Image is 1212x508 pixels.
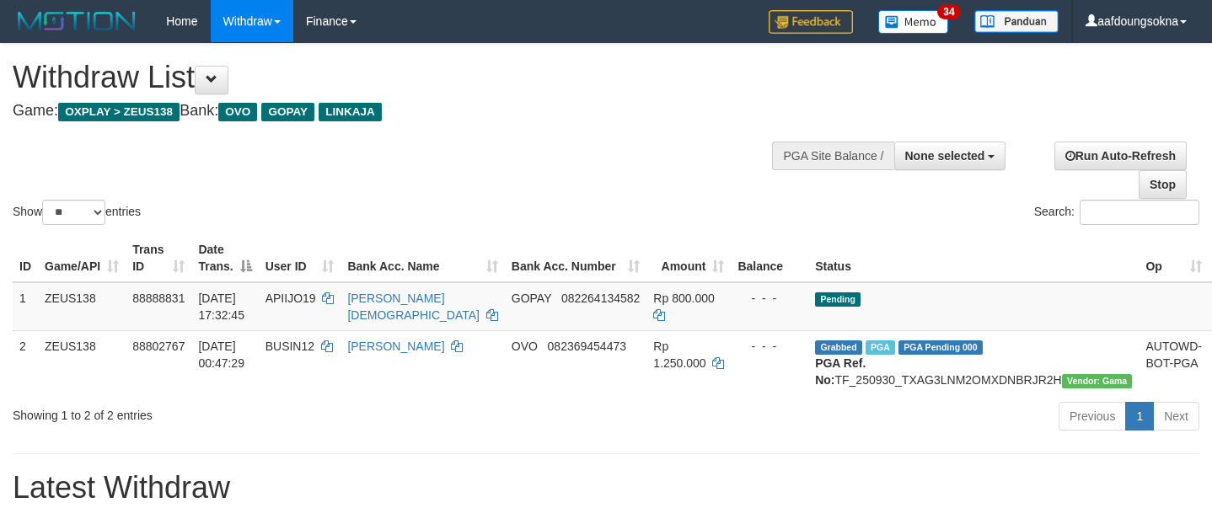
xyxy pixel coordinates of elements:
[1153,402,1199,430] a: Next
[772,142,893,170] div: PGA Site Balance /
[905,149,985,163] span: None selected
[132,340,185,353] span: 88802767
[1125,402,1154,430] a: 1
[878,10,949,34] img: Button%20Memo.svg
[13,471,1199,505] h1: Latest Withdraw
[261,103,314,121] span: GOPAY
[1054,142,1187,170] a: Run Auto-Refresh
[894,142,1006,170] button: None selected
[646,234,731,282] th: Amount: activate to sort column ascending
[191,234,258,282] th: Date Trans.: activate to sort column descending
[548,340,626,353] span: Copy 082369454473 to clipboard
[341,234,504,282] th: Bank Acc. Name: activate to sort column ascending
[38,282,126,331] td: ZEUS138
[898,340,983,355] span: PGA Pending
[1034,200,1199,225] label: Search:
[13,282,38,331] td: 1
[1139,170,1187,199] a: Stop
[937,4,960,19] span: 34
[1139,234,1209,282] th: Op: activate to sort column ascending
[1080,200,1199,225] input: Search:
[1139,330,1209,395] td: AUTOWD-BOT-PGA
[13,8,141,34] img: MOTION_logo.png
[38,330,126,395] td: ZEUS138
[218,103,257,121] span: OVO
[13,61,791,94] h1: Withdraw List
[265,340,314,353] span: BUSIN12
[653,340,705,370] span: Rp 1.250.000
[737,290,802,307] div: - - -
[13,400,492,424] div: Showing 1 to 2 of 2 entries
[42,200,105,225] select: Showentries
[198,340,244,370] span: [DATE] 00:47:29
[731,234,808,282] th: Balance
[808,234,1139,282] th: Status
[347,291,480,322] a: [PERSON_NAME][DEMOGRAPHIC_DATA]
[512,340,538,353] span: OVO
[1062,374,1133,388] span: Vendor URL: https://trx31.1velocity.biz
[815,356,866,387] b: PGA Ref. No:
[653,291,714,305] span: Rp 800.000
[561,291,640,305] span: Copy 082264134582 to clipboard
[505,234,647,282] th: Bank Acc. Number: activate to sort column ascending
[126,234,191,282] th: Trans ID: activate to sort column ascending
[13,234,38,282] th: ID
[13,103,791,120] h4: Game: Bank:
[512,291,551,305] span: GOPAY
[769,10,853,34] img: Feedback.jpg
[319,103,382,121] span: LINKAJA
[347,340,444,353] a: [PERSON_NAME]
[866,340,895,355] span: Marked by aafsreyleap
[198,291,244,322] span: [DATE] 17:32:45
[38,234,126,282] th: Game/API: activate to sort column ascending
[13,200,141,225] label: Show entries
[815,340,862,355] span: Grabbed
[259,234,341,282] th: User ID: activate to sort column ascending
[1059,402,1126,430] a: Previous
[58,103,180,121] span: OXPLAY > ZEUS138
[132,291,185,305] span: 88888831
[13,330,38,395] td: 2
[974,10,1059,33] img: panduan.png
[808,330,1139,395] td: TF_250930_TXAG3LNM2OMXDNBRJR2H
[737,338,802,355] div: - - -
[815,292,861,307] span: Pending
[265,291,316,305] span: APIIJO19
